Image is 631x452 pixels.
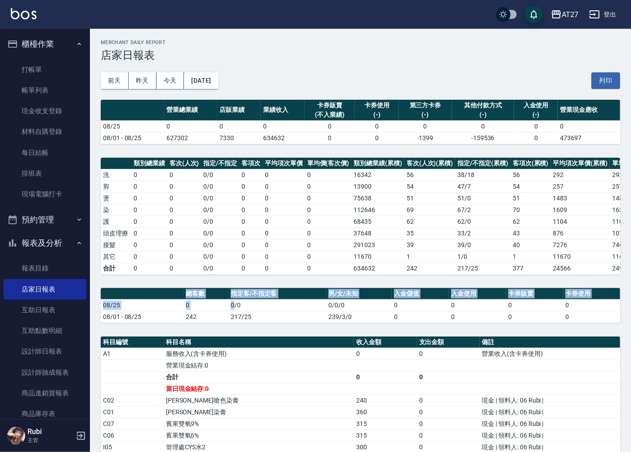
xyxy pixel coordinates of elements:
div: 卡券使用 [357,101,396,110]
td: 40 [510,239,551,251]
td: 0 [392,311,449,323]
td: 62 / 0 [455,216,510,227]
td: 0 / 0 [201,251,239,262]
td: 頭皮理療 [101,227,131,239]
td: 11670 [351,251,404,262]
div: 其他付款方式 [454,101,512,110]
td: 0 [417,430,480,441]
img: Logo [11,8,36,19]
td: 0 [392,299,449,311]
td: 0 [131,227,167,239]
a: 現場電腦打卡 [4,184,86,204]
th: 指定客/不指定客 [228,288,326,300]
td: 0 / 0 [201,169,239,181]
th: 平均項次單價(累積) [551,158,610,169]
th: 備註 [480,337,620,348]
td: 0 [354,371,417,383]
td: 0 [354,348,417,359]
td: 0 [263,216,305,227]
td: 0 [263,204,305,216]
td: C02 [101,394,164,406]
button: AT27 [547,5,582,24]
td: 0 [355,120,398,132]
td: 360 [354,406,417,418]
td: 0 [263,227,305,239]
td: 0 [131,216,167,227]
td: 0 [304,120,355,132]
td: 1 / 0 [455,251,510,262]
td: [PERSON_NAME]染膏 [164,406,354,418]
td: 24566 [551,262,610,274]
th: 入金使用 [449,288,506,300]
a: 材料自購登錄 [4,121,86,142]
h3: 店家日報表 [101,49,620,62]
td: 33 / 2 [455,227,510,239]
td: 242 [183,311,228,323]
a: 帳單列表 [4,80,86,101]
td: 0 [239,262,263,274]
th: 科目名稱 [164,337,354,348]
td: 0 [417,371,480,383]
div: (-) [516,110,555,120]
td: 0/0 [201,262,239,274]
td: 315 [354,418,417,430]
td: 257 [551,181,610,192]
div: 卡券販賣 [307,101,353,110]
td: 0 [449,311,506,323]
th: 總客數 [183,288,228,300]
th: 指定/不指定 [201,158,239,169]
button: 櫃檯作業 [4,32,86,56]
a: 現金收支登錄 [4,101,86,121]
td: 0 [167,204,201,216]
th: 指定/不指定(累積) [455,158,510,169]
td: 217/25 [455,262,510,274]
a: 店家日報表 [4,279,86,300]
td: 0 [263,239,305,251]
th: 單均價(客次價) [305,158,352,169]
td: 0 [417,406,480,418]
td: 0 [305,251,352,262]
td: 08/01 - 08/25 [101,132,164,144]
td: 0 / 0 [201,192,239,204]
td: 0 [514,132,558,144]
td: 0 [167,227,201,239]
p: 主管 [27,436,73,444]
th: 收入金額 [354,337,417,348]
td: 7276 [551,239,610,251]
td: 62 [404,216,456,227]
td: 54 [404,181,456,192]
a: 商品進銷貨報表 [4,383,86,403]
td: 0 / 0 [201,227,239,239]
td: 0 [239,169,263,181]
h5: Rubi [27,427,73,436]
td: 現金 | 領料人: 06 Rubi | [480,418,620,430]
td: 0/0 [228,299,326,311]
td: 0 [452,120,515,132]
td: 634632 [351,262,404,274]
th: 店販業績 [217,100,261,121]
td: 其它 [101,251,131,262]
td: 0 [167,239,201,251]
td: 當日現金結存:0 [164,383,354,394]
td: 0 [263,181,305,192]
td: 56 [510,169,551,181]
td: 69 [404,204,456,216]
td: 現金 | 領料人: 06 Rubi | [480,430,620,441]
td: 239/3/0 [326,311,392,323]
td: 876 [551,227,610,239]
a: 報表目錄 [4,258,86,279]
td: 291023 [351,239,404,251]
th: 客項次(累積) [510,158,551,169]
td: 16342 [351,169,404,181]
td: 08/25 [101,299,183,311]
td: 217/25 [228,311,326,323]
td: 0 [239,239,263,251]
td: 0 / 0 [201,216,239,227]
td: 合計 [101,262,131,274]
td: 賓果雙氧9% [164,418,354,430]
td: 0 [305,216,352,227]
td: C07 [101,418,164,430]
td: 0 [263,169,305,181]
td: 75638 [351,192,404,204]
td: 0 [263,262,305,274]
